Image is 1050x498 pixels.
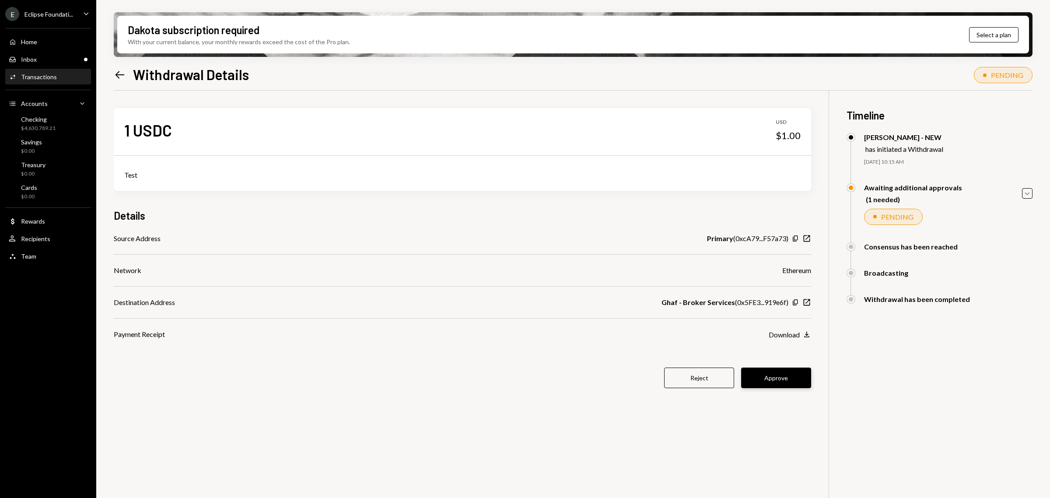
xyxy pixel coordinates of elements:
[776,130,801,142] div: $1.00
[881,213,913,221] div: PENDING
[124,120,172,140] div: 1 USDC
[114,265,141,276] div: Network
[21,125,56,132] div: $4,630,789.21
[21,184,37,191] div: Cards
[864,158,1032,166] div: [DATE] 10:15 AM
[866,195,962,203] div: (1 needed)
[741,368,811,388] button: Approve
[5,231,91,246] a: Recipients
[769,330,811,340] button: Download
[5,69,91,84] a: Transactions
[5,7,19,21] div: E
[991,71,1023,79] div: PENDING
[21,116,56,123] div: Checking
[21,38,37,46] div: Home
[707,233,788,244] div: ( 0xcA79...F57a73 )
[847,108,1032,123] h3: Timeline
[21,170,45,178] div: $0.00
[5,158,91,179] a: Treasury$0.00
[114,208,145,223] h3: Details
[21,217,45,225] div: Rewards
[21,73,57,81] div: Transactions
[5,136,91,157] a: Savings$0.00
[128,37,350,46] div: With your current balance, your monthly rewards exceed the cost of the Pro plan.
[114,233,161,244] div: Source Address
[21,253,36,260] div: Team
[865,145,943,153] div: has initiated a Withdrawal
[128,23,259,37] div: Dakota subscription required
[21,193,37,200] div: $0.00
[5,248,91,264] a: Team
[969,27,1018,42] button: Select a plan
[24,11,73,18] div: Eclipse Foundati...
[114,329,165,340] div: Payment Receipt
[864,183,962,192] div: Awaiting additional approvals
[21,56,37,63] div: Inbox
[5,181,91,202] a: Cards$0.00
[661,297,788,308] div: ( 0x5FE3...919e6f )
[5,113,91,134] a: Checking$4,630,789.21
[21,161,45,168] div: Treasury
[864,242,958,251] div: Consensus has been reached
[776,119,801,126] div: USD
[21,138,42,146] div: Savings
[864,133,943,141] div: [PERSON_NAME] - NEW
[124,170,801,180] div: Test
[133,66,249,83] h1: Withdrawal Details
[21,147,42,155] div: $0.00
[5,95,91,111] a: Accounts
[782,265,811,276] div: Ethereum
[21,235,50,242] div: Recipients
[5,34,91,49] a: Home
[664,368,734,388] button: Reject
[5,213,91,229] a: Rewards
[5,51,91,67] a: Inbox
[707,233,733,244] b: Primary
[661,297,735,308] b: Ghaf - Broker Services
[864,295,970,303] div: Withdrawal has been completed
[21,100,48,107] div: Accounts
[114,297,175,308] div: Destination Address
[769,330,800,339] div: Download
[864,269,908,277] div: Broadcasting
